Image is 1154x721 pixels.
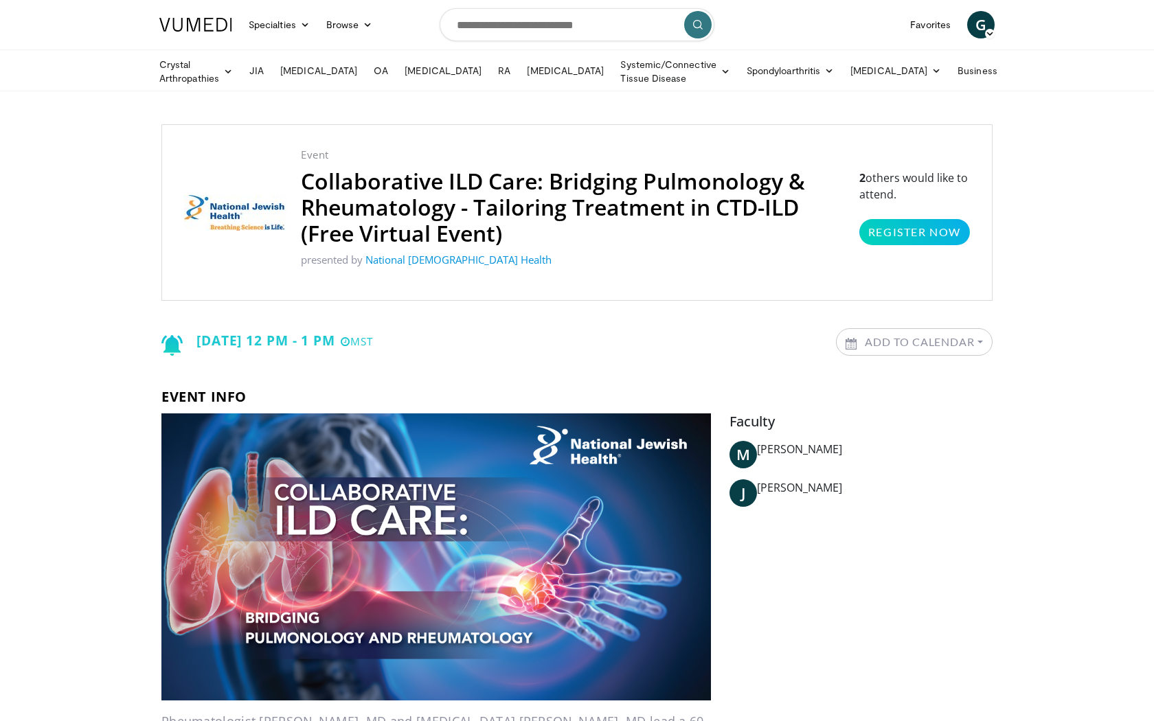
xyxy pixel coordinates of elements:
p: Event [301,147,846,163]
a: Specialties [240,11,318,38]
a: G [967,11,995,38]
a: RA [490,57,519,84]
img: National Jewish Health [184,195,287,231]
a: Crystal Arthropathies [151,58,241,85]
a: Spondyloarthritis [738,57,842,84]
small: MST [341,334,373,349]
a: Browse [318,11,381,38]
a: Systemic/Connective Tissue Disease [612,58,738,85]
a: [MEDICAL_DATA] [519,57,612,84]
a: Add to Calendar [837,329,992,355]
a: [MEDICAL_DATA] [396,57,490,84]
a: OA [365,57,396,84]
div: [PERSON_NAME] [757,479,993,496]
img: VuMedi Logo [159,18,232,32]
h5: Faculty [729,413,993,430]
img: Notification icon [161,335,183,356]
a: JIA [241,57,272,84]
a: National [DEMOGRAPHIC_DATA] Health [365,253,552,266]
input: Search topics, interventions [440,8,714,41]
a: J [729,479,757,507]
strong: 2 [859,170,865,185]
div: [PERSON_NAME] [757,441,993,457]
div: [DATE] 12 PM - 1 PM [161,328,373,356]
a: M [729,441,757,468]
a: Business [949,57,1019,84]
p: others would like to attend. [859,170,970,245]
img: Calendar icon [846,338,857,350]
a: Favorites [902,11,959,38]
a: [MEDICAL_DATA] [272,57,365,84]
h3: Event info [161,389,993,405]
p: presented by [301,252,846,268]
h2: Collaborative ILD Care: Bridging Pulmonology & Rheumatology - Tailoring Treatment in CTD-ILD (Fre... [301,168,846,247]
a: Register Now [859,219,970,245]
a: [MEDICAL_DATA] [842,57,949,84]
